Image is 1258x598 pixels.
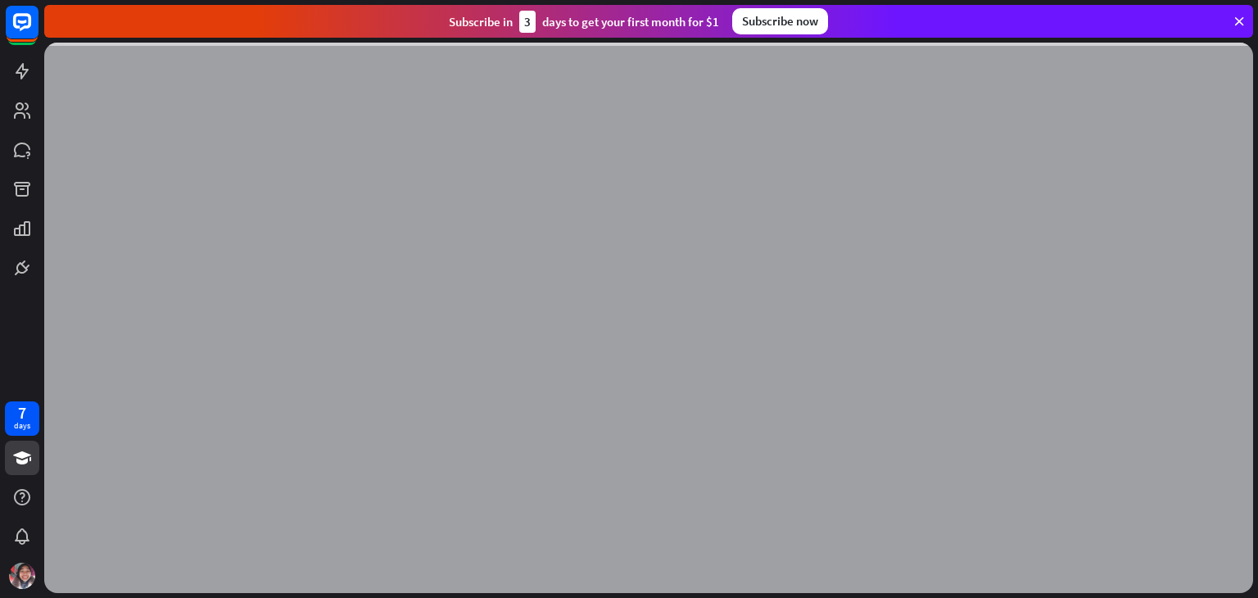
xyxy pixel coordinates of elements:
div: days [14,420,30,432]
div: 7 [18,405,26,420]
a: 7 days [5,401,39,436]
div: Subscribe in days to get your first month for $1 [449,11,719,33]
div: Subscribe now [732,8,828,34]
div: 3 [519,11,536,33]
